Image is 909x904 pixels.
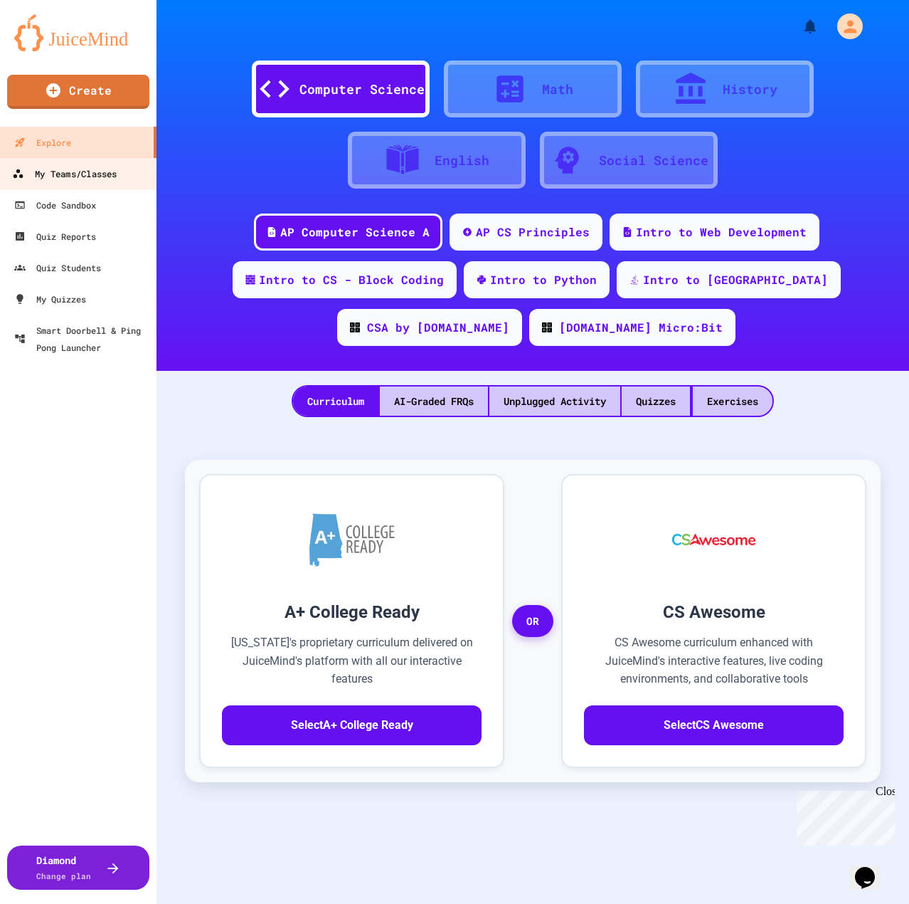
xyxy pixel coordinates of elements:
[822,10,866,43] div: My Account
[12,165,117,183] div: My Teams/Classes
[36,871,91,881] span: Change plan
[636,224,807,241] div: Intro to Web Development
[559,319,723,336] div: [DOMAIN_NAME] Micro:Bit
[36,853,91,883] div: Diamond
[14,228,96,245] div: Quiz Reports
[14,259,101,276] div: Quiz Students
[599,151,708,170] div: Social Science
[280,224,430,241] div: AP Computer Science A
[299,80,425,99] div: Computer Science
[542,322,552,332] img: CODE_logo_RGB.png
[512,605,553,638] span: OR
[584,634,844,688] p: CS Awesome curriculum enhanced with JuiceMind's interactive features, live coding environments, a...
[723,80,777,99] div: History
[367,319,509,336] div: CSA by [DOMAIN_NAME]
[584,705,844,745] button: SelectCS Awesome
[259,271,444,288] div: Intro to CS - Block Coding
[14,134,71,151] div: Explore
[14,14,142,51] img: logo-orange.svg
[584,599,844,625] h3: CS Awesome
[643,271,828,288] div: Intro to [GEOGRAPHIC_DATA]
[380,387,488,416] div: AI-Graded FRQs
[14,196,96,214] div: Code Sandbox
[693,387,772,416] div: Exercises
[658,497,770,582] img: CS Awesome
[775,14,822,38] div: My Notifications
[622,387,690,416] div: Quizzes
[222,705,482,745] button: SelectA+ College Ready
[490,271,597,288] div: Intro to Python
[476,224,590,241] div: AP CS Principles
[849,847,895,890] iframe: chat widget
[293,387,378,416] div: Curriculum
[222,634,482,688] p: [US_STATE]'s proprietary curriculum delivered on JuiceMind's platform with all our interactive fe...
[309,513,395,567] img: A+ College Ready
[350,322,360,332] img: CODE_logo_RGB.png
[7,75,149,109] a: Create
[791,785,895,846] iframe: chat widget
[6,6,98,90] div: Chat with us now!Close
[14,290,86,308] div: My Quizzes
[14,322,151,356] div: Smart Doorbell & Ping Pong Launcher
[435,151,489,170] div: English
[542,80,573,99] div: Math
[222,599,482,625] h3: A+ College Ready
[489,387,620,416] div: Unplugged Activity
[7,846,149,890] button: DiamondChange plan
